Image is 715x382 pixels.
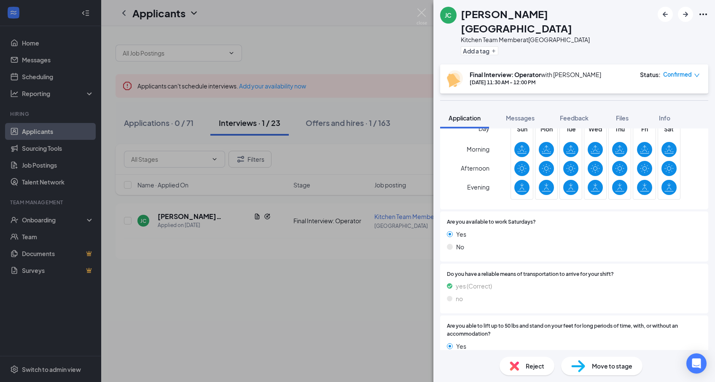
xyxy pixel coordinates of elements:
span: Afternoon [461,160,489,176]
span: Yes [456,342,466,351]
span: Feedback [560,114,589,122]
span: Are you able to lift up to 50 lbs and stand on your feet for long periods of time, with, or witho... [447,322,702,338]
span: Fri [637,124,652,134]
h1: [PERSON_NAME][GEOGRAPHIC_DATA] [461,7,653,35]
div: Open Intercom Messenger [686,353,707,374]
svg: ArrowLeftNew [660,9,670,19]
span: Move to stage [592,361,632,371]
div: Status : [640,70,661,79]
div: with [PERSON_NAME] [470,70,601,79]
button: ArrowRight [678,7,693,22]
span: Sat [661,124,677,134]
span: no [456,294,463,303]
span: Sun [514,124,530,134]
svg: Ellipses [698,9,708,19]
span: Are you available to work Saturdays? [447,218,536,226]
span: Morning [467,142,489,157]
div: [DATE] 11:30 AM - 12:00 PM [470,79,601,86]
span: Application [449,114,481,122]
span: Tue [563,124,578,134]
span: down [694,72,700,78]
span: Reject [526,361,544,371]
span: yes (Correct) [456,281,492,291]
span: Mon [539,124,554,134]
span: Thu [612,124,627,134]
span: Yes [456,230,466,239]
button: PlusAdd a tag [461,46,498,55]
b: Final Interview: Operator [470,71,541,78]
span: Info [659,114,670,122]
span: No [456,242,464,251]
svg: ArrowRight [680,9,691,19]
span: Files [616,114,629,122]
div: JC [445,11,452,19]
span: Confirmed [663,70,692,79]
span: Messages [506,114,535,122]
span: Do you have a reliable means of transportation to arrive for your shift? [447,270,614,278]
span: Evening [467,179,489,195]
span: Wed [588,124,603,134]
div: Kitchen Team Member at [GEOGRAPHIC_DATA] [461,35,653,44]
svg: Plus [491,48,496,53]
button: ArrowLeftNew [658,7,673,22]
span: Day [478,124,489,133]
